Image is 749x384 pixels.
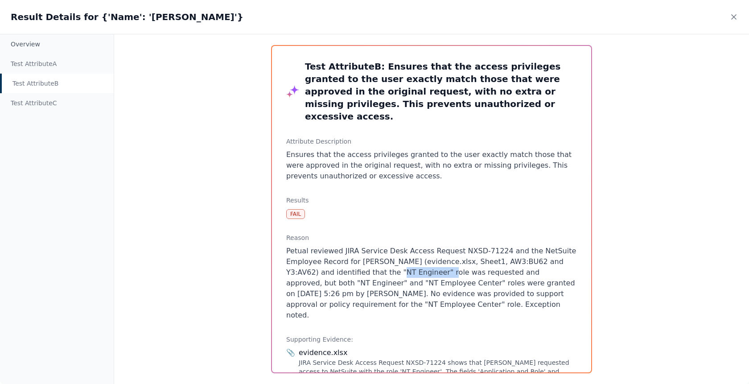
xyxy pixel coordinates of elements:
[11,11,243,23] h2: Result Details for {'Name': '[PERSON_NAME]'}
[286,233,577,242] h3: Reason
[286,149,577,182] p: Ensures that the access privileges granted to the user exactly match those that were approved in ...
[286,196,577,205] h3: Results
[286,347,295,358] span: 📎
[286,335,577,344] h3: Supporting Evidence:
[305,60,577,123] h3: Test Attribute B : Ensures that the access privileges granted to the user exactly match those tha...
[286,246,577,321] p: Petual reviewed JIRA Service Desk Access Request NXSD-71224 and the NetSuite Employee Record for ...
[286,137,577,146] h3: Attribute Description
[286,209,305,219] div: Fail
[299,347,577,358] div: evidence.xlsx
